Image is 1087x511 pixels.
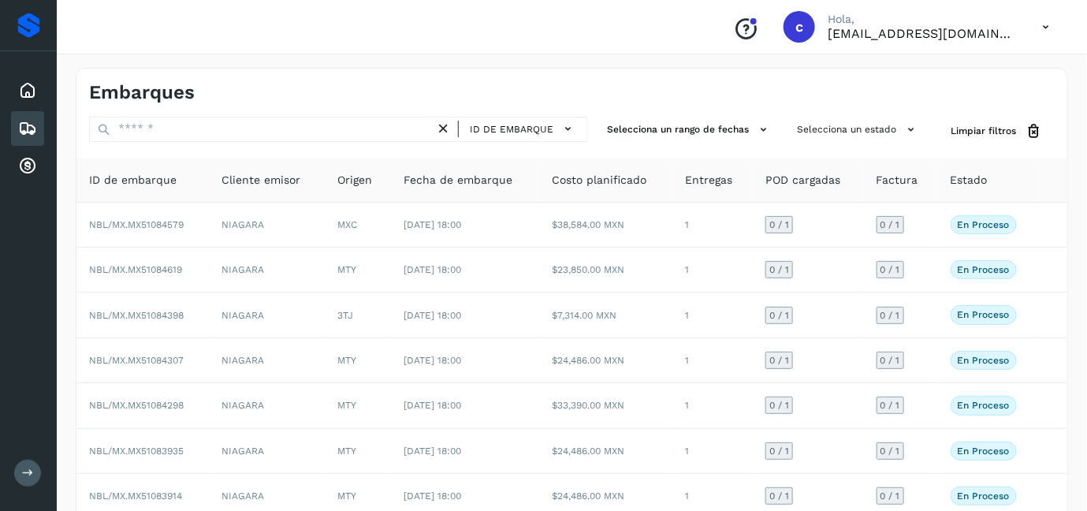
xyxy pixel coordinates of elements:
span: 0 / 1 [769,220,789,229]
span: 0 / 1 [769,401,789,410]
td: $33,390.00 MXN [539,383,672,428]
span: 0 / 1 [880,491,900,501]
td: 1 [672,203,753,248]
td: 1 [672,293,753,338]
span: 0 / 1 [769,491,789,501]
td: MTY [325,383,391,428]
span: [DATE] 18:00 [404,219,461,230]
td: $7,314.00 MXN [539,293,672,338]
p: Hola, [828,13,1017,26]
p: En proceso [958,264,1010,275]
td: $38,584.00 MXN [539,203,672,248]
span: Estado [951,172,988,188]
span: NBL/MX.MX51084307 [89,355,184,366]
p: cuentasespeciales8_met@castores.com.mx [828,26,1017,41]
td: MTY [325,338,391,383]
p: En proceso [958,490,1010,502]
button: Limpiar filtros [938,117,1055,146]
span: 0 / 1 [880,311,900,320]
span: NBL/MX.MX51084619 [89,264,182,275]
span: Origen [337,172,372,188]
span: Costo planificado [552,172,646,188]
h4: Embarques [89,81,195,104]
span: [DATE] 18:00 [404,264,461,275]
p: En proceso [958,309,1010,320]
button: Selecciona un estado [791,117,925,143]
p: En proceso [958,446,1010,457]
td: MTY [325,248,391,293]
td: $24,486.00 MXN [539,338,672,383]
span: [DATE] 18:00 [404,490,461,502]
span: Fecha de embarque [404,172,512,188]
td: NIAGARA [209,383,324,428]
span: Limpiar filtros [951,124,1016,138]
td: MXC [325,203,391,248]
td: NIAGARA [209,293,324,338]
span: Entregas [685,172,732,188]
td: $23,850.00 MXN [539,248,672,293]
td: 3TJ [325,293,391,338]
span: NBL/MX.MX51084398 [89,310,184,321]
span: [DATE] 18:00 [404,446,461,457]
td: $24,486.00 MXN [539,429,672,474]
span: Factura [877,172,918,188]
span: ID de embarque [89,172,177,188]
span: NBL/MX.MX51084579 [89,219,184,230]
td: MTY [325,429,391,474]
td: NIAGARA [209,203,324,248]
td: NIAGARA [209,338,324,383]
p: En proceso [958,219,1010,230]
div: Inicio [11,73,44,108]
span: Cliente emisor [221,172,300,188]
span: POD cargadas [765,172,840,188]
td: 1 [672,338,753,383]
span: 0 / 1 [880,446,900,456]
span: NBL/MX.MX51083914 [89,490,182,502]
div: Embarques [11,111,44,146]
span: 0 / 1 [880,356,900,365]
td: 1 [672,248,753,293]
span: 0 / 1 [880,220,900,229]
span: 0 / 1 [769,265,789,274]
span: NBL/MX.MX51083935 [89,446,184,457]
td: 1 [672,383,753,428]
span: [DATE] 18:00 [404,310,461,321]
p: En proceso [958,355,1010,366]
p: En proceso [958,400,1010,411]
td: 1 [672,429,753,474]
span: 0 / 1 [769,446,789,456]
td: NIAGARA [209,429,324,474]
button: Selecciona un rango de fechas [601,117,778,143]
span: [DATE] 18:00 [404,355,461,366]
span: ID de embarque [470,122,553,136]
span: 0 / 1 [880,265,900,274]
span: [DATE] 18:00 [404,400,461,411]
span: 0 / 1 [769,311,789,320]
span: NBL/MX.MX51084298 [89,400,184,411]
span: 0 / 1 [769,356,789,365]
div: Cuentas por cobrar [11,149,44,184]
button: ID de embarque [465,117,581,140]
span: 0 / 1 [880,401,900,410]
td: NIAGARA [209,248,324,293]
